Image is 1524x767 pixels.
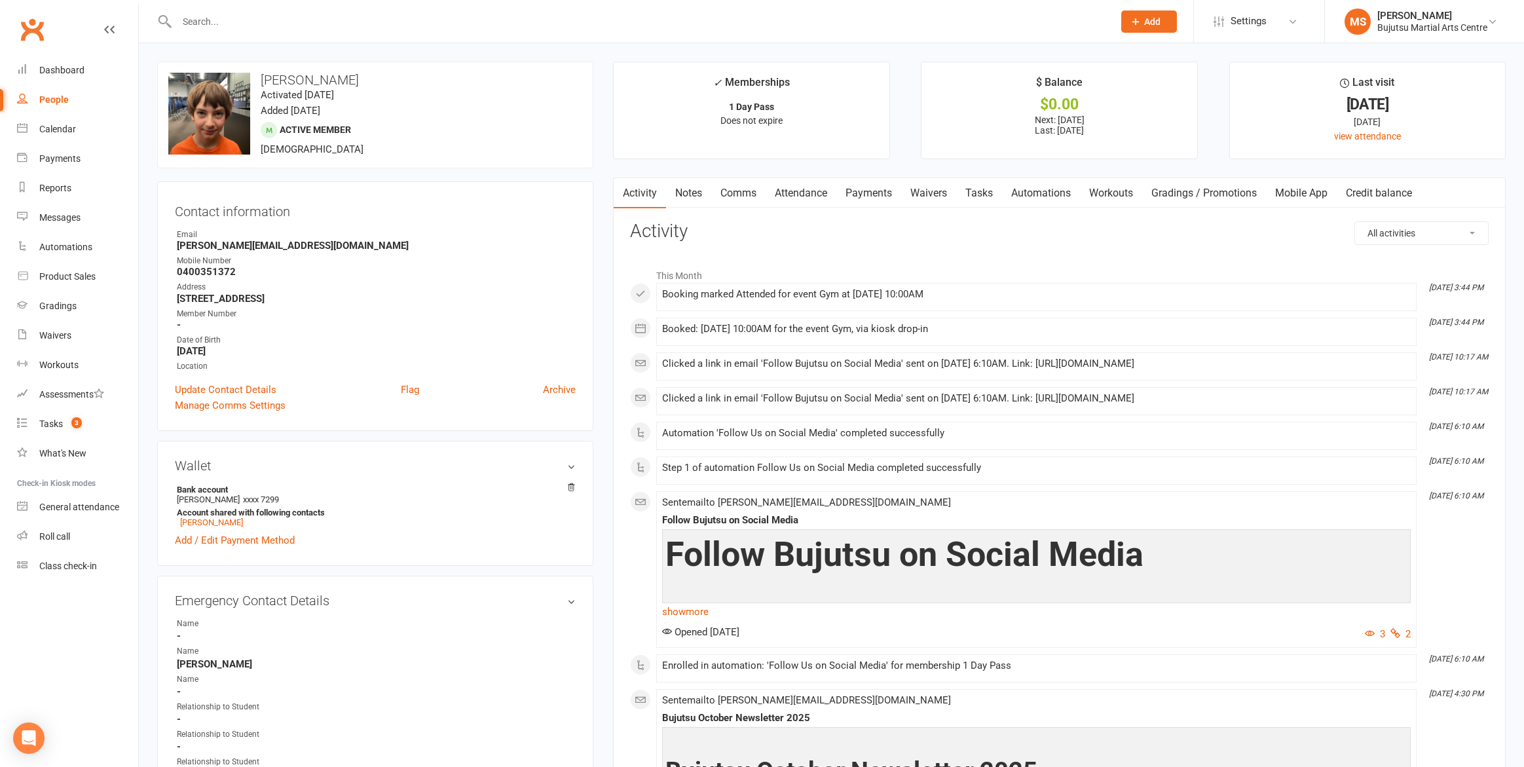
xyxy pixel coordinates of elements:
[17,85,138,115] a: People
[39,271,96,282] div: Product Sales
[1334,131,1401,141] a: view attendance
[662,603,1411,621] a: show more
[662,496,951,508] span: Sent email to [PERSON_NAME][EMAIL_ADDRESS][DOMAIN_NAME]
[933,98,1185,111] div: $0.00
[17,493,138,522] a: General attendance kiosk mode
[177,673,285,686] div: Name
[713,74,790,98] div: Memberships
[836,178,901,208] a: Payments
[175,398,286,413] a: Manage Comms Settings
[1429,689,1483,698] i: [DATE] 4:30 PM
[39,124,76,134] div: Calendar
[177,229,576,241] div: Email
[17,233,138,262] a: Automations
[17,409,138,439] a: Tasks 3
[1429,283,1483,292] i: [DATE] 3:44 PM
[1429,491,1483,500] i: [DATE] 6:10 AM
[177,713,576,725] strong: -
[243,495,279,504] span: xxxx 7299
[1036,74,1083,98] div: $ Balance
[662,713,1411,724] div: Bujutsu October Newsletter 2025
[1377,10,1487,22] div: [PERSON_NAME]
[39,389,104,400] div: Assessments
[177,508,569,517] strong: Account shared with following contacts
[1142,178,1266,208] a: Gradings / Promotions
[261,89,334,101] time: Activated [DATE]
[662,626,739,638] span: Opened [DATE]
[1242,115,1493,129] div: [DATE]
[662,289,1411,300] div: Booking marked Attended for event Gym at [DATE] 10:00AM
[1080,178,1142,208] a: Workouts
[630,262,1489,283] li: This Month
[662,660,1411,671] div: Enrolled in automation: 'Follow Us on Social Media' for membership 1 Day Pass
[1345,9,1371,35] div: MS
[177,255,576,267] div: Mobile Number
[1390,626,1411,642] button: 2
[1429,422,1483,431] i: [DATE] 6:10 AM
[1337,178,1421,208] a: Credit balance
[720,115,783,126] span: Does not expire
[177,360,576,373] div: Location
[177,308,576,320] div: Member Number
[630,221,1489,242] h3: Activity
[17,522,138,552] a: Roll call
[261,143,363,155] span: [DEMOGRAPHIC_DATA]
[39,502,119,512] div: General attendance
[1002,178,1080,208] a: Automations
[17,262,138,291] a: Product Sales
[729,102,774,112] strong: 1 Day Pass
[1121,10,1177,33] button: Add
[666,178,711,208] a: Notes
[933,115,1185,136] p: Next: [DATE] Last: [DATE]
[1429,318,1483,327] i: [DATE] 3:44 PM
[39,360,79,370] div: Workouts
[766,178,836,208] a: Attendance
[168,73,582,87] h3: [PERSON_NAME]
[713,77,722,89] i: ✓
[662,358,1411,369] div: Clicked a link in email 'Follow Bujutsu on Social Media' sent on [DATE] 6:10AM. Link: [URL][DOMAI...
[662,393,1411,404] div: Clicked a link in email 'Follow Bujutsu on Social Media' sent on [DATE] 6:10AM. Link: [URL][DOMAI...
[17,56,138,85] a: Dashboard
[1365,626,1385,642] button: 3
[1144,16,1161,27] span: Add
[168,73,250,155] img: image1759297934.png
[17,321,138,350] a: Waivers
[39,419,63,429] div: Tasks
[1429,387,1488,396] i: [DATE] 10:17 AM
[1231,7,1267,36] span: Settings
[662,428,1411,439] div: Automation 'Follow Us on Social Media' completed successfully
[180,517,243,527] a: [PERSON_NAME]
[39,242,92,252] div: Automations
[13,722,45,754] div: Open Intercom Messenger
[39,65,84,75] div: Dashboard
[1242,98,1493,111] div: [DATE]
[177,728,285,741] div: Relationship to Student
[177,485,569,495] strong: Bank account
[401,382,419,398] a: Flag
[543,382,576,398] a: Archive
[177,618,285,630] div: Name
[39,301,77,311] div: Gradings
[1429,352,1488,362] i: [DATE] 10:17 AM
[17,115,138,144] a: Calendar
[175,199,576,219] h3: Contact information
[662,515,1411,526] div: Follow Bujutsu on Social Media
[71,417,82,428] span: 3
[17,350,138,380] a: Workouts
[665,534,1143,574] span: Follow Bujutsu on Social Media
[17,380,138,409] a: Assessments
[177,701,285,713] div: Relationship to Student
[956,178,1002,208] a: Tasks
[177,266,576,278] strong: 0400351372
[175,533,295,548] a: Add / Edit Payment Method
[280,124,351,135] span: Active member
[39,448,86,458] div: What's New
[17,174,138,203] a: Reports
[177,240,576,252] strong: [PERSON_NAME][EMAIL_ADDRESS][DOMAIN_NAME]
[177,645,285,658] div: Name
[1429,654,1483,664] i: [DATE] 6:10 AM
[17,552,138,581] a: Class kiosk mode
[16,13,48,46] a: Clubworx
[177,630,576,642] strong: -
[175,458,576,473] h3: Wallet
